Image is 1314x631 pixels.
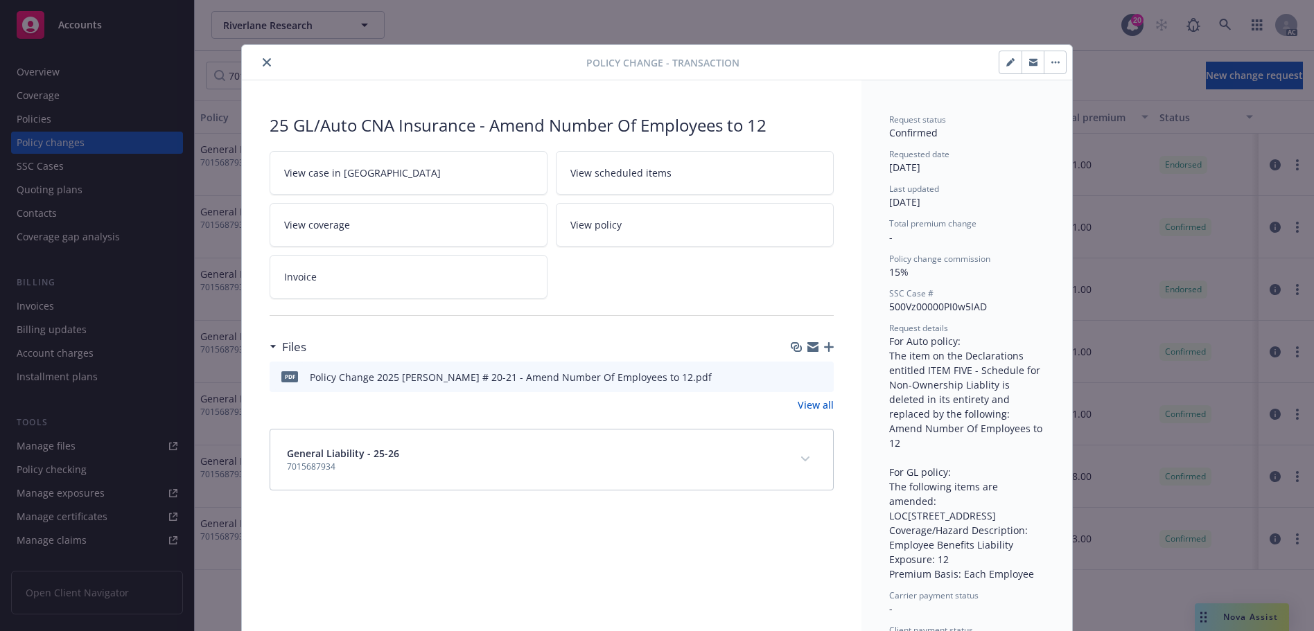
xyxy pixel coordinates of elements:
[794,370,805,384] button: download file
[287,461,399,473] span: 7015687934
[889,253,990,265] span: Policy change commission
[556,151,834,195] a: View scheduled items
[270,255,547,299] a: Invoice
[570,217,622,232] span: View policy
[270,114,834,137] div: 25 GL/Auto CNA Insurance - Amend Number Of Employees to 12
[889,231,893,244] span: -
[270,203,547,247] a: View coverage
[586,55,739,70] span: Policy change - Transaction
[889,217,976,229] span: Total premium change
[889,183,939,195] span: Last updated
[816,370,828,384] button: preview file
[889,195,920,208] span: [DATE]
[284,269,317,284] span: Invoice
[284,166,441,180] span: View case in [GEOGRAPHIC_DATA]
[889,602,893,615] span: -
[889,300,987,313] span: 500Vz00000PI0w5IAD
[284,217,350,232] span: View coverage
[570,166,672,180] span: View scheduled items
[798,398,834,412] a: View all
[287,446,399,461] span: General Liability - 25-26
[270,338,306,356] div: Files
[889,114,946,125] span: Request status
[310,370,712,384] div: Policy Change 2025 [PERSON_NAME] # 20-21 - Amend Number Of Employees to 12.pdf
[556,203,834,247] a: View policy
[889,161,920,174] span: [DATE]
[281,371,298,382] span: pdf
[270,151,547,195] a: View case in [GEOGRAPHIC_DATA]
[282,338,306,356] h3: Files
[889,322,948,334] span: Request details
[889,589,979,601] span: Carrier payment status
[889,126,938,139] span: Confirmed
[270,429,833,490] div: General Liability - 25-267015687934expand content
[889,335,1045,580] span: For Auto policy: The item on the Declarations entitled ITEM FIVE - Schedule for Non-Ownership Lia...
[889,287,934,299] span: SSC Case #
[889,265,909,278] span: 15%
[259,54,275,71] button: close
[889,148,949,160] span: Requested date
[794,448,816,470] button: expand content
